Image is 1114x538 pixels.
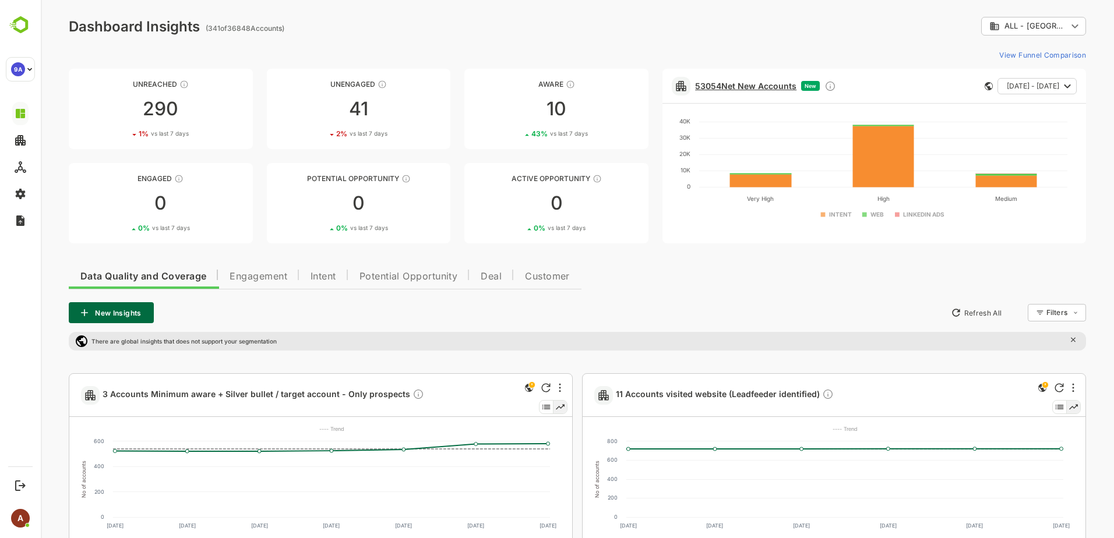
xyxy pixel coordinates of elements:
[189,272,246,281] span: Engagement
[639,118,650,125] text: 40K
[12,477,28,493] button: Logout
[210,522,227,529] text: [DATE]
[6,14,36,36] img: BambooboxLogoMark.f1c84d78b4c51b1a7b5f700c9845e183.svg
[1006,308,1027,317] div: Filters
[966,79,1018,94] span: [DATE] - [DATE]
[66,522,83,529] text: [DATE]
[97,224,149,232] div: 0 %
[575,388,798,402] a: 11 Accounts visited website (Leadfeeder identified)Description not present
[481,381,495,397] div: This is a global insight. Segment selection is not applicable for this view
[484,272,529,281] span: Customer
[51,338,236,345] p: There are global insights that does not support your segmentation
[499,522,516,529] text: [DATE]
[226,100,410,118] div: 41
[372,388,383,402] div: Description not present
[28,174,212,183] div: Engaged
[98,129,148,138] div: 1 %
[426,522,443,529] text: [DATE]
[319,272,417,281] span: Potential Opportunity
[566,476,577,482] text: 400
[295,129,347,138] div: 2 %
[579,522,596,529] text: [DATE]
[995,381,1009,397] div: This is a global insight. Segment selection is not applicable for this view
[354,522,371,529] text: [DATE]
[573,514,577,520] text: 0
[309,224,347,232] span: vs last 7 days
[424,163,608,243] a: Active OpportunityThese accounts have open opportunities which might be at any of the Sales Stage...
[1031,383,1034,392] div: More
[28,302,113,323] button: New Insights
[706,195,733,203] text: Very High
[337,80,346,89] div: These accounts have not shown enough engagement and need nurturing
[309,129,347,138] span: vs last 7 days
[639,150,650,157] text: 20K
[905,303,966,322] button: Refresh All
[566,456,577,463] text: 600
[552,174,561,183] div: These accounts have open opportunities which might be at any of the Sales Stages
[110,129,148,138] span: vs last 7 days
[665,522,682,529] text: [DATE]
[165,24,244,33] ag: ( 341 of 36848 Accounts)
[424,194,608,213] div: 0
[133,174,143,183] div: These accounts are warm, further nurturing would qualify them to MQAs
[954,195,976,202] text: Medium
[278,426,304,432] text: ---- Trend
[839,522,856,529] text: [DATE]
[11,509,30,528] div: A
[509,129,547,138] span: vs last 7 days
[837,195,849,203] text: High
[566,438,577,444] text: 800
[28,100,212,118] div: 290
[361,174,370,183] div: These accounts are MQAs and can be passed on to Inside Sales
[424,80,608,89] div: Aware
[1014,383,1023,392] div: Refresh
[925,522,942,529] text: [DATE]
[954,45,1045,64] button: View Funnel Comparison
[639,134,650,141] text: 30K
[949,21,1027,31] div: ALL - Slovenia
[62,388,383,402] span: 3 Accounts Minimum aware + Silver bullet / target account - Only prospects
[764,83,775,89] span: New
[1004,302,1045,323] div: Filters
[493,224,545,232] div: 0 %
[1012,522,1029,529] text: [DATE]
[226,80,410,89] div: Unengaged
[226,163,410,243] a: Potential OpportunityThese accounts are MQAs and can be passed on to Inside Sales00%vs last 7 days
[553,461,559,498] text: No of accounts
[792,426,817,432] text: ---- Trend
[964,22,1027,30] span: ALL - [GEOGRAPHIC_DATA]
[139,80,148,89] div: These accounts have not been engaged with for a defined time period
[507,224,545,232] span: vs last 7 days
[226,174,410,183] div: Potential Opportunity
[525,80,534,89] div: These accounts have just entered the buying cycle and need further nurturing
[62,388,388,402] a: 3 Accounts Minimum aware + Silver bullet / target account - Only prospectsDescription not present
[424,100,608,118] div: 10
[11,62,25,76] div: 9A
[752,522,769,529] text: [DATE]
[940,15,1045,38] div: ALL - [GEOGRAPHIC_DATA]
[646,183,650,190] text: 0
[957,78,1036,94] button: [DATE] - [DATE]
[784,80,795,92] div: Discover new ICP-fit accounts showing engagement — via intent surges, anonymous website visits, L...
[491,129,547,138] div: 43 %
[40,272,165,281] span: Data Quality and Coverage
[270,272,295,281] span: Intent
[781,388,793,402] div: Description not present
[440,272,461,281] span: Deal
[54,489,64,495] text: 200
[282,522,299,529] text: [DATE]
[111,224,149,232] span: vs last 7 days
[53,463,64,469] text: 400
[424,69,608,149] a: AwareThese accounts have just entered the buying cycle and need further nurturing1043%vs last 7 days
[28,80,212,89] div: Unreached
[28,194,212,213] div: 0
[60,514,64,520] text: 0
[40,461,46,498] text: No of accounts
[424,174,608,183] div: Active Opportunity
[226,69,410,149] a: UnengagedThese accounts have not shown enough engagement and need nurturing412%vs last 7 days
[500,383,510,392] div: Refresh
[53,438,64,444] text: 600
[518,383,520,392] div: More
[944,82,952,90] div: This card does not support filter and segments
